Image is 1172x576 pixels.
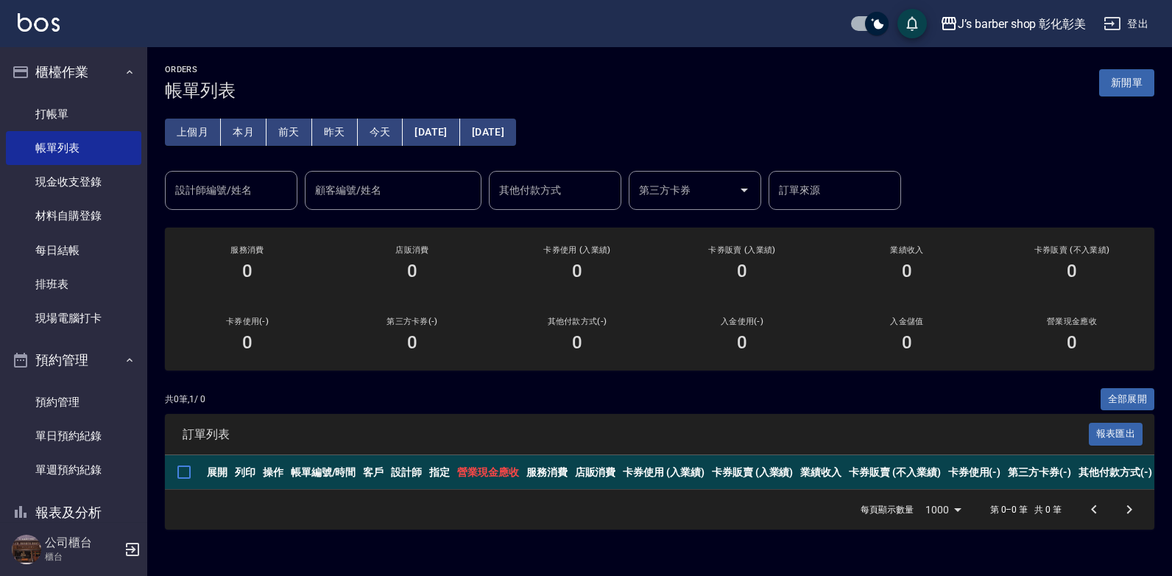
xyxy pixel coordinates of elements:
button: 本月 [221,119,266,146]
p: 第 0–0 筆 共 0 筆 [990,503,1062,516]
h3: 0 [737,332,747,353]
th: 列印 [231,455,259,490]
button: 預約管理 [6,341,141,379]
h3: 0 [407,332,417,353]
h3: 0 [902,261,912,281]
a: 單週預約紀錄 [6,453,141,487]
a: 排班表 [6,267,141,301]
th: 服務消費 [523,455,571,490]
h2: 卡券使用 (入業績) [512,245,642,255]
h2: 卡券販賣 (入業績) [677,245,807,255]
h3: 0 [572,332,582,353]
th: 卡券販賣 (不入業績) [845,455,944,490]
button: 今天 [358,119,403,146]
h2: 卡券販賣 (不入業績) [1007,245,1137,255]
h2: 入金使用(-) [677,317,807,326]
h3: 帳單列表 [165,80,236,101]
button: save [897,9,927,38]
span: 訂單列表 [183,427,1089,442]
th: 客戶 [359,455,387,490]
th: 第三方卡券(-) [1004,455,1075,490]
h3: 0 [1067,261,1077,281]
h3: 0 [1067,332,1077,353]
h3: 0 [572,261,582,281]
th: 店販消費 [571,455,620,490]
h2: 卡券使用(-) [183,317,312,326]
a: 打帳單 [6,97,141,131]
th: 其他付款方式(-) [1075,455,1156,490]
button: 新開單 [1099,69,1154,96]
th: 帳單編號/時間 [287,455,360,490]
th: 卡券使用 (入業績) [619,455,708,490]
h2: ORDERS [165,65,236,74]
h3: 0 [902,332,912,353]
a: 報表匯出 [1089,426,1143,440]
h3: 0 [242,261,253,281]
h2: 其他付款方式(-) [512,317,642,326]
button: Open [732,178,756,202]
div: 1000 [919,490,967,530]
h2: 第三方卡券(-) [347,317,477,326]
button: 登出 [1098,10,1154,38]
button: 前天 [266,119,312,146]
button: 報表匯出 [1089,423,1143,446]
a: 每日結帳 [6,233,141,267]
button: [DATE] [460,119,516,146]
button: J’s barber shop 彰化彰美 [934,9,1092,39]
a: 現場電腦打卡 [6,301,141,335]
div: J’s barber shop 彰化彰美 [958,15,1086,33]
button: 昨天 [312,119,358,146]
th: 操作 [259,455,287,490]
p: 每頁顯示數量 [861,503,914,516]
button: 報表及分析 [6,494,141,532]
button: [DATE] [403,119,459,146]
a: 帳單列表 [6,131,141,165]
th: 營業現金應收 [453,455,523,490]
h3: 0 [407,261,417,281]
th: 卡券使用(-) [945,455,1005,490]
h2: 營業現金應收 [1007,317,1137,326]
th: 設計師 [387,455,426,490]
a: 預約管理 [6,385,141,419]
button: 上個月 [165,119,221,146]
th: 卡券販賣 (入業績) [708,455,797,490]
h5: 公司櫃台 [45,535,120,550]
button: 櫃檯作業 [6,53,141,91]
th: 業績收入 [797,455,845,490]
th: 展開 [203,455,231,490]
a: 單日預約紀錄 [6,419,141,453]
th: 指定 [426,455,453,490]
h2: 入金儲值 [842,317,972,326]
h2: 店販消費 [347,245,477,255]
h3: 服務消費 [183,245,312,255]
h3: 0 [242,332,253,353]
a: 現金收支登錄 [6,165,141,199]
img: Person [12,535,41,564]
h2: 業績收入 [842,245,972,255]
a: 材料自購登錄 [6,199,141,233]
p: 櫃台 [45,550,120,563]
a: 新開單 [1099,75,1154,89]
img: Logo [18,13,60,32]
h3: 0 [737,261,747,281]
p: 共 0 筆, 1 / 0 [165,393,205,406]
button: 全部展開 [1101,388,1155,411]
